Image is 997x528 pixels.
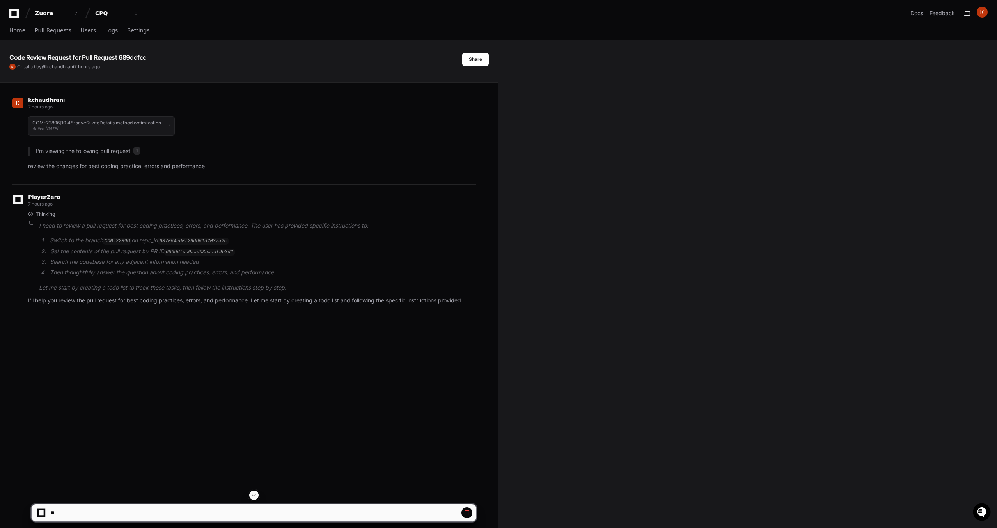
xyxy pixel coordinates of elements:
li: Search the codebase for any adjacent information needed [48,258,476,267]
p: Let me start by creating a todo list to track these tasks, then follow the instructions step by s... [39,283,476,292]
span: Created by [17,64,100,70]
li: Get the contents of the pull request by PR ID [48,247,476,256]
iframe: Open customer support [972,502,993,523]
button: Start new chat [133,60,142,70]
p: I'll help you review the pull request for best coding practices, errors, and performance. Let me ... [28,296,476,305]
span: Active [DATE] [32,126,58,131]
span: 7 hours ago [28,104,53,110]
span: 1 [169,123,170,129]
button: Share [462,53,489,66]
button: Feedback [930,9,955,17]
code: 687064ed0f26dd61d2037a2c [158,238,229,245]
button: COM-22896|10.48: saveQuoteDetails method optimizationActive [DATE]1 [28,116,175,136]
button: CPQ [92,6,142,20]
a: Home [9,22,25,40]
button: See all [121,84,142,93]
a: Logs [105,22,118,40]
a: Pull Requests [35,22,71,40]
span: Pull Requests [35,28,71,33]
span: Thinking [36,211,55,217]
div: Welcome [8,31,142,44]
p: I'm viewing the following pull request: [36,147,476,156]
div: Start new chat [27,58,128,66]
a: Docs [910,9,923,17]
span: 7 hours ago [28,201,53,207]
div: Zuora [35,9,69,17]
img: ACg8ocKZXm1NKHxhOkqvqa84Dmx5E-TY7OaNiff2geN263m-JUJizQ=s96-c [977,7,988,18]
span: Home [9,28,25,33]
div: CPQ [95,9,129,17]
code: COM-22896 [103,238,131,245]
div: We're available if you need us! [27,66,99,72]
li: Then thoughtfully answer the question about coding practices, errors, and performance [48,268,476,277]
h1: COM-22896|10.48: saveQuoteDetails method optimization [32,121,161,125]
span: Pylon [78,122,94,128]
span: 7 hours ago [74,64,100,69]
span: Users [81,28,96,33]
span: [PERSON_NAME] [24,105,63,111]
span: 3:17 PM [69,105,88,111]
img: 1736555170064-99ba0984-63c1-480f-8ee9-699278ef63ed [8,58,22,72]
code: 689ddfcc0aad03baaaf9b3d2 [164,249,235,256]
img: ACg8ocKZXm1NKHxhOkqvqa84Dmx5E-TY7OaNiff2geN263m-JUJizQ=s96-c [9,64,16,70]
span: @ [42,64,46,69]
a: Powered byPylon [55,122,94,128]
a: Users [81,22,96,40]
p: I need to review a pull request for best coding practices, errors, and performance. The user has ... [39,221,476,230]
a: Settings [127,22,149,40]
p: review the changes for best coding practice, errors and performance [28,162,476,171]
span: kchaudhrani [28,97,65,103]
span: Settings [127,28,149,33]
span: • [65,105,67,111]
img: PlayerZero [8,8,23,23]
button: Zuora [32,6,82,20]
img: ACg8ocKZXm1NKHxhOkqvqa84Dmx5E-TY7OaNiff2geN263m-JUJizQ=s96-c [12,98,23,108]
span: 1 [133,147,140,155]
span: kchaudhrani [46,64,74,69]
li: Switch to the branch on repo_id [48,236,476,245]
span: PlayerZero [28,195,60,199]
img: Kaushal Chaudhrani [8,97,20,110]
span: Logs [105,28,118,33]
app-text-character-animate: Code Review Request for Pull Request 689ddfcc [9,53,146,61]
div: Past conversations [8,85,50,91]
